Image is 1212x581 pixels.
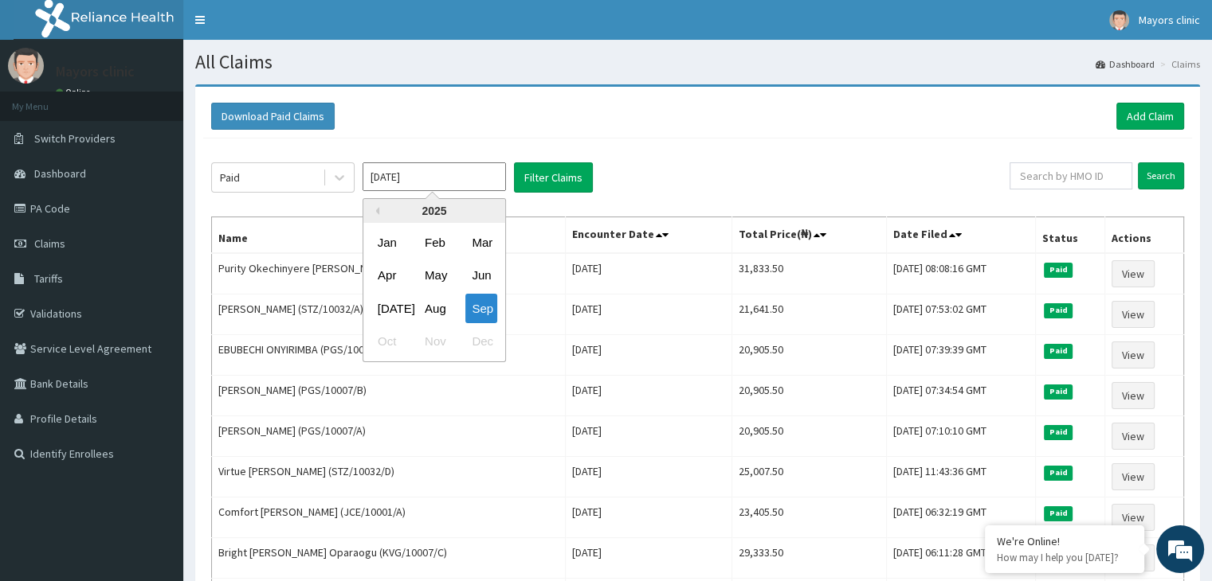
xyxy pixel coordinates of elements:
a: View [1112,463,1155,490]
td: 20,905.50 [732,376,887,416]
th: Date Filed [887,217,1036,254]
textarea: Type your message and hit 'Enter' [8,401,304,457]
span: We're online! [92,184,220,345]
td: 20,905.50 [732,416,887,457]
div: Choose April 2025 [371,261,403,290]
td: [DATE] [565,497,732,538]
span: Paid [1044,425,1073,439]
td: Comfort [PERSON_NAME] (JCE/10001/A) [212,497,566,538]
span: Paid [1044,303,1073,318]
td: [DATE] 06:32:19 GMT [887,497,1036,538]
td: 31,833.50 [732,253,887,294]
div: Chat with us now [83,89,268,110]
td: [DATE] [565,253,732,294]
th: Actions [1104,217,1183,254]
h1: All Claims [195,52,1200,72]
td: [DATE] 11:43:36 GMT [887,457,1036,497]
div: Paid [220,170,240,185]
td: 25,007.50 [732,457,887,497]
td: [DATE] 07:10:10 GMT [887,416,1036,457]
input: Search by HMO ID [1010,162,1132,189]
th: Total Price(₦) [732,217,887,254]
span: Paid [1044,384,1073,399]
div: month 2025-09 [363,226,505,358]
div: Choose February 2025 [418,228,450,257]
button: Filter Claims [514,162,593,193]
th: Encounter Date [565,217,732,254]
td: 23,405.50 [732,497,887,538]
span: Mayors clinic [1139,13,1200,27]
th: Name [212,217,566,254]
td: Bright [PERSON_NAME] Oparaogu (KVG/10007/C) [212,538,566,579]
td: Purity Okechinyere [PERSON_NAME] (STZ/10032/C) [212,253,566,294]
td: 20,905.50 [732,335,887,376]
button: Previous Year [371,207,379,215]
div: We're Online! [997,534,1132,548]
input: Search [1138,162,1184,189]
div: Choose July 2025 [371,294,403,323]
div: Choose January 2025 [371,228,403,257]
img: d_794563401_company_1708531726252_794563401 [29,80,65,119]
span: Paid [1044,344,1073,358]
span: Tariffs [34,271,63,286]
td: [DATE] 07:34:54 GMT [887,376,1036,416]
td: [PERSON_NAME] (PGS/10007/A) [212,416,566,457]
td: EBUBECHI ONYIRIMBA (PGS/10007/C) [212,335,566,376]
td: [PERSON_NAME] (STZ/10032/A) [212,294,566,335]
a: Dashboard [1096,57,1155,71]
input: Select Month and Year [363,162,506,191]
a: Online [56,87,94,98]
th: Status [1036,217,1105,254]
td: [DATE] [565,416,732,457]
td: [DATE] 07:53:02 GMT [887,294,1036,335]
p: How may I help you today? [997,551,1132,564]
span: Paid [1044,506,1073,521]
span: Claims [34,236,65,251]
div: Choose June 2025 [465,261,497,290]
div: Choose March 2025 [465,228,497,257]
td: [DATE] [565,538,732,579]
td: 29,333.50 [732,538,887,579]
td: [DATE] [565,376,732,416]
td: Virtue [PERSON_NAME] (STZ/10032/D) [212,457,566,497]
div: Choose May 2025 [418,261,450,290]
td: 21,641.50 [732,294,887,335]
td: [DATE] 07:39:39 GMT [887,335,1036,376]
td: [DATE] [565,294,732,335]
img: User Image [1109,10,1129,30]
td: [DATE] 08:08:16 GMT [887,253,1036,294]
a: Add Claim [1116,103,1184,130]
td: [DATE] 06:11:28 GMT [887,538,1036,579]
span: Dashboard [34,166,86,181]
img: User Image [8,48,44,84]
p: Mayors clinic [56,64,135,79]
div: Choose September 2025 [465,294,497,323]
td: [DATE] [565,457,732,497]
div: Minimize live chat window [261,8,300,46]
span: Paid [1044,466,1073,480]
span: Switch Providers [34,131,116,146]
a: View [1112,341,1155,368]
a: View [1112,504,1155,531]
td: [DATE] [565,335,732,376]
span: Paid [1044,263,1073,277]
div: 2025 [363,199,505,223]
a: View [1112,260,1155,287]
div: Choose August 2025 [418,294,450,323]
li: Claims [1156,57,1200,71]
button: Download Paid Claims [211,103,335,130]
a: View [1112,301,1155,328]
a: View [1112,382,1155,409]
td: [PERSON_NAME] (PGS/10007/B) [212,376,566,416]
a: View [1112,423,1155,450]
